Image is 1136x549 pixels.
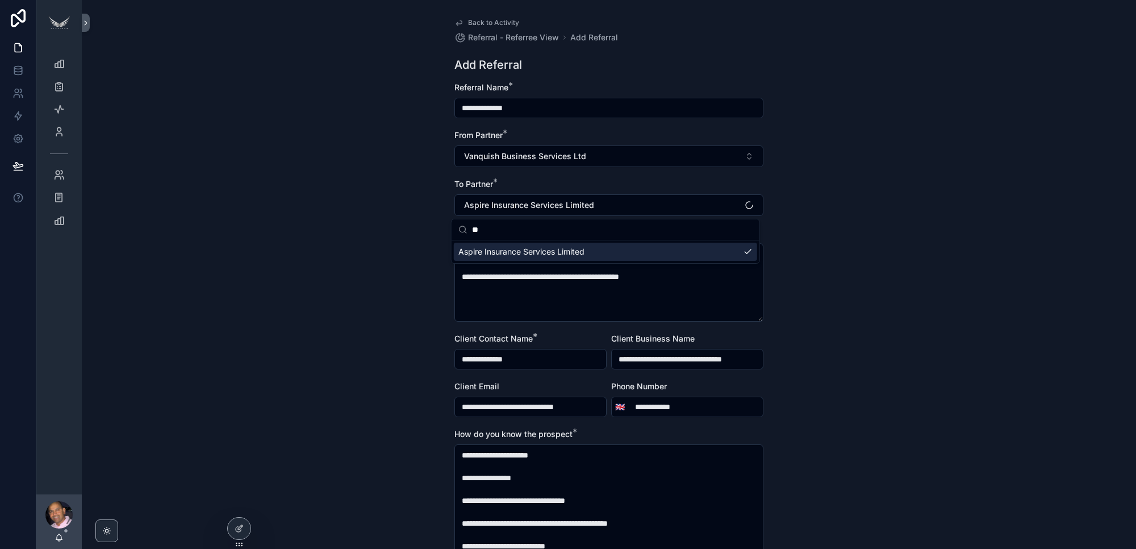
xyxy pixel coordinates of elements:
span: Client Contact Name [454,334,533,343]
span: Aspire Insurance Services Limited [464,199,594,211]
span: To Partner [454,179,493,189]
span: Vanquish Business Services Ltd [464,151,586,162]
div: Suggestions [452,240,759,263]
span: From Partner [454,130,503,140]
span: Aspire Insurance Services Limited [458,246,584,257]
span: Back to Activity [468,18,519,27]
span: Referral Name [454,82,508,92]
a: Referral - Referree View [454,32,559,43]
h1: Add Referral [454,57,522,73]
div: scrollable content [36,45,82,246]
span: 🇬🇧 [615,401,625,413]
span: Client Business Name [611,334,695,343]
a: Add Referral [570,32,618,43]
button: Select Button [612,397,628,417]
span: Phone Number [611,381,667,391]
img: App logo [45,14,73,32]
button: Select Button [454,145,763,167]
span: How do you know the prospect [454,429,573,439]
span: Referral - Referree View [468,32,559,43]
a: Back to Activity [454,18,519,27]
button: Select Button [454,194,763,216]
span: Client Email [454,381,499,391]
